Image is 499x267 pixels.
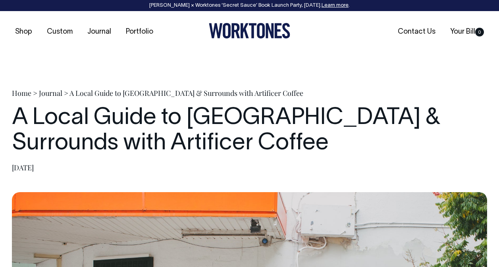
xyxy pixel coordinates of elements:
[475,28,484,36] span: 0
[322,3,349,8] a: Learn more
[447,25,487,38] a: Your Bill0
[33,88,37,98] span: >
[12,25,35,38] a: Shop
[12,163,34,172] time: [DATE]
[8,3,491,8] div: [PERSON_NAME] × Worktones ‘Secret Sauce’ Book Launch Party, [DATE]. .
[39,88,62,98] a: Journal
[395,25,439,38] a: Contact Us
[12,88,31,98] a: Home
[12,106,487,156] h1: A Local Guide to [GEOGRAPHIC_DATA] & Surrounds with Artificer Coffee
[123,25,156,38] a: Portfolio
[64,88,68,98] span: >
[69,88,303,98] span: A Local Guide to [GEOGRAPHIC_DATA] & Surrounds with Artificer Coffee
[84,25,114,38] a: Journal
[44,25,76,38] a: Custom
